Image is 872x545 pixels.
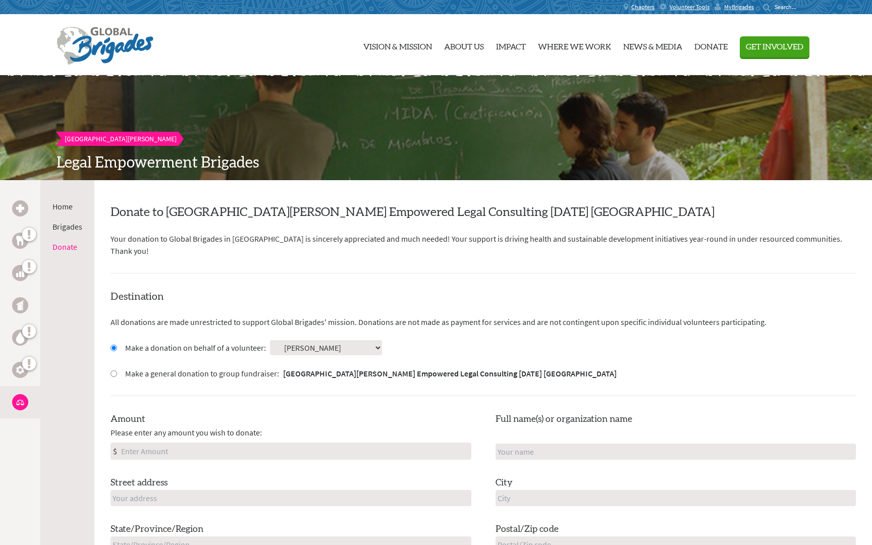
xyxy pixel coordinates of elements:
a: Business [12,265,28,281]
a: Donate [694,19,728,71]
p: Your donation to Global Brigades in [GEOGRAPHIC_DATA] is sincerely appreciated and much needed! Y... [111,233,856,257]
a: [GEOGRAPHIC_DATA][PERSON_NAME] [57,132,185,146]
a: Where We Work [538,19,611,71]
a: Medical [12,200,28,216]
a: Brigades [52,222,82,232]
input: City [496,490,856,506]
div: $ [111,443,119,459]
li: Home [52,200,82,212]
li: Brigades [52,221,82,233]
img: Dental [16,236,24,245]
label: Street address [111,476,168,490]
a: Public Health [12,297,28,313]
input: Enter Amount [119,443,471,459]
h2: Donate to [GEOGRAPHIC_DATA][PERSON_NAME] Empowered Legal Consulting [DATE] [GEOGRAPHIC_DATA] [111,204,856,221]
input: Your name [496,444,856,460]
a: Donate [52,242,77,252]
a: Impact [496,19,526,71]
span: [GEOGRAPHIC_DATA][PERSON_NAME] [65,134,177,143]
span: Get Involved [746,43,803,51]
span: Chapters [631,3,655,11]
a: Dental [12,233,28,249]
p: All donations are made unrestricted to support Global Brigades' mission. Donations are not made a... [111,316,856,328]
img: Engineering [16,366,24,374]
h2: Legal Empowerment Brigades [57,154,815,172]
img: Medical [16,204,24,212]
a: Vision & Mission [363,19,432,71]
a: About Us [444,19,484,71]
img: Business [16,269,24,277]
li: Donate [52,241,82,253]
a: Water [12,330,28,346]
label: Make a general donation to group fundraiser: [125,367,617,379]
label: Amount [111,412,145,426]
a: Home [52,201,73,211]
label: Postal/Zip code [496,522,559,536]
label: Make a donation on behalf of a volunteer: [125,342,266,354]
a: News & Media [623,19,682,71]
strong: [GEOGRAPHIC_DATA][PERSON_NAME] Empowered Legal Consulting [DATE] [GEOGRAPHIC_DATA] [283,368,617,378]
input: Search... [775,3,803,11]
img: Public Health [16,300,24,310]
button: Get Involved [740,36,809,57]
span: MyBrigades [724,3,754,11]
img: Legal Empowerment [16,399,24,405]
input: Your address [111,490,471,506]
a: Legal Empowerment [12,394,28,410]
img: Water [16,332,24,343]
span: Volunteer Tools [670,3,710,11]
label: State/Province/Region [111,522,203,536]
label: City [496,476,513,490]
img: Global Brigades Logo [57,27,153,65]
h4: Destination [111,290,856,304]
label: Full name(s) or organization name [496,412,632,426]
a: Engineering [12,362,28,378]
span: Please enter any amount you wish to donate: [111,426,262,439]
